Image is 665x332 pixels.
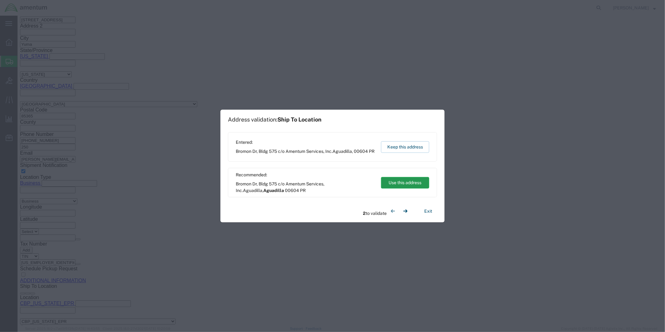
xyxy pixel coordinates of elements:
span: Aguadilla [243,188,262,193]
span: 2 [363,211,366,216]
span: Aguadilla [332,149,352,154]
span: PR [300,188,306,193]
button: Keep this address [381,141,429,153]
span: 00604 [285,188,299,193]
span: Bromon Dr, Bldg 575 c/o Amentum Services, Inc. , [236,181,375,194]
span: Recommended: [236,172,375,178]
button: Exit [419,206,437,217]
span: Bromon Dr, Bldg 575 c/o Amentum Services, Inc. , [236,148,374,155]
h1: Address validation: [228,116,322,123]
button: Use this address [381,177,429,189]
div: to validate [363,205,412,217]
span: Entered: [236,139,374,146]
span: Ship To Location [277,116,322,123]
span: PR [369,149,374,154]
span: Aguadilla [263,188,284,193]
span: 00604 [354,149,368,154]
